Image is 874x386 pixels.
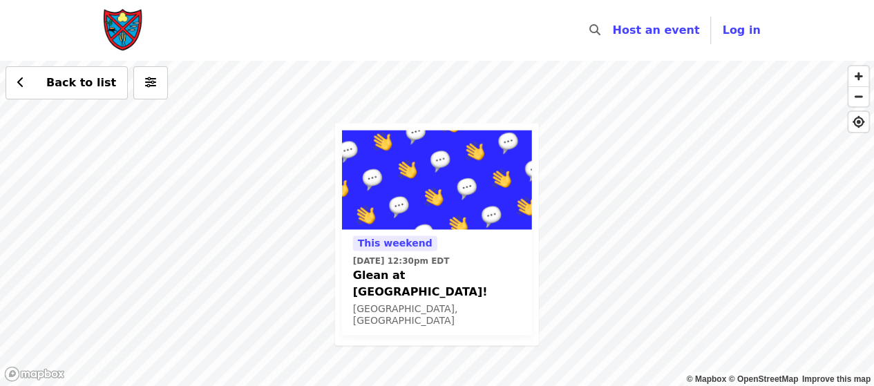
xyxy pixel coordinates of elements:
[103,8,144,52] img: Society of St. Andrew - Home
[358,238,433,249] span: This weekend
[353,255,450,267] time: [DATE] 12:30pm EDT
[589,23,600,37] i: search icon
[848,66,868,86] button: Zoom In
[17,76,24,89] i: chevron-left icon
[728,374,798,384] a: OpenStreetMap
[802,374,871,384] a: Map feedback
[133,66,168,99] button: More filters (0 selected)
[612,23,699,37] a: Host an event
[848,86,868,106] button: Zoom Out
[711,17,771,44] button: Log in
[46,76,116,89] span: Back to list
[722,23,760,37] span: Log in
[6,66,128,99] button: Back to list
[687,374,727,384] a: Mapbox
[342,130,532,335] a: See details for "Glean at Lynchburg Community Market!"
[342,130,532,229] img: Glean at Lynchburg Community Market! organized by Society of St. Andrew
[4,366,65,382] a: Mapbox logo
[608,14,619,47] input: Search
[145,76,156,89] i: sliders-h icon
[353,303,521,327] div: [GEOGRAPHIC_DATA], [GEOGRAPHIC_DATA]
[848,112,868,132] button: Find My Location
[353,267,521,300] span: Glean at [GEOGRAPHIC_DATA]!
